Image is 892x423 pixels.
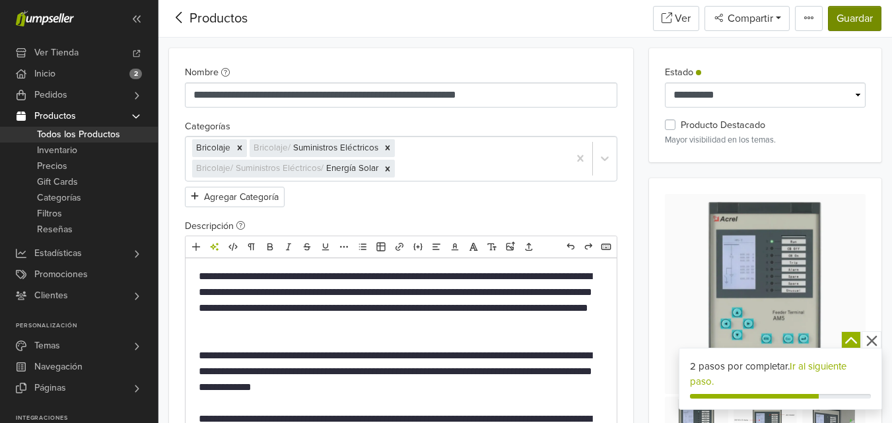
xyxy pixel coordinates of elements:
div: 2 pasos por completar. [690,359,871,389]
span: Suministros Eléctricos [293,143,378,153]
span: Pedidos [34,84,67,106]
span: Ver Tienda [34,42,79,63]
div: Remove [object Object] [380,139,395,156]
a: Lista [354,238,371,255]
span: Páginas [34,377,66,399]
span: Filtros [37,206,62,222]
a: Rehacer [580,238,597,255]
a: Subir archivos [520,238,537,255]
a: Enlace [391,238,408,255]
span: Inicio [34,63,55,84]
span: Productos [34,106,76,127]
span: Reseñas [37,222,73,238]
a: Ir al siguiente paso. [690,360,846,387]
a: Herramientas de IA [206,238,223,255]
div: Remove [object Object] [380,160,395,177]
p: Personalización [16,322,158,330]
span: Compartir [725,12,773,25]
button: Agregar Categoría [185,187,285,207]
a: HTML [224,238,242,255]
a: Cursiva [280,238,297,255]
div: Productos [169,9,248,28]
a: Negrita [261,238,279,255]
a: Fuente [465,238,482,255]
span: Bricolaje / [196,163,236,174]
a: Añadir [188,238,205,255]
button: Guardar [828,6,881,31]
span: Precios [37,158,67,174]
span: Bricolaje / [254,143,293,153]
img: Dise_C3_B1o_20sin_20t_C3_ADtulo_20_2818_29.png [665,194,866,395]
span: Estadísticas [34,243,82,264]
span: Temas [34,335,60,356]
span: Bricolaje [196,143,230,153]
a: Tamaño de fuente [483,238,500,255]
span: Inventario [37,143,77,158]
label: Producto Destacado [681,118,765,133]
label: Categorías [185,119,230,134]
label: Descripción [185,219,245,234]
a: Subrayado [317,238,334,255]
span: Promociones [34,264,88,285]
span: Navegación [34,356,83,377]
p: Mayor visibilidad en los temas. [665,134,866,146]
span: 2 [129,69,142,79]
div: Remove [object Object] [232,139,247,156]
a: Formato [243,238,260,255]
span: Todos los Productos [37,127,120,143]
a: Incrustar [409,238,427,255]
a: Más formato [335,238,353,255]
span: Clientes [34,285,68,306]
a: Deshacer [562,238,579,255]
a: Eliminado [298,238,316,255]
a: Alineación [428,238,445,255]
a: Tabla [372,238,390,255]
button: Compartir [704,6,790,31]
a: Subir imágenes [502,238,519,255]
a: Atajos [598,238,615,255]
span: Categorías [37,190,81,206]
a: Color del texto [446,238,463,255]
span: Suministros Eléctricos / [236,163,326,174]
label: Nombre [185,65,230,80]
a: Ver [653,6,699,31]
p: Integraciones [16,414,158,422]
label: Estado [665,65,701,80]
span: Gift Cards [37,174,78,190]
span: Energía Solar [326,163,378,174]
